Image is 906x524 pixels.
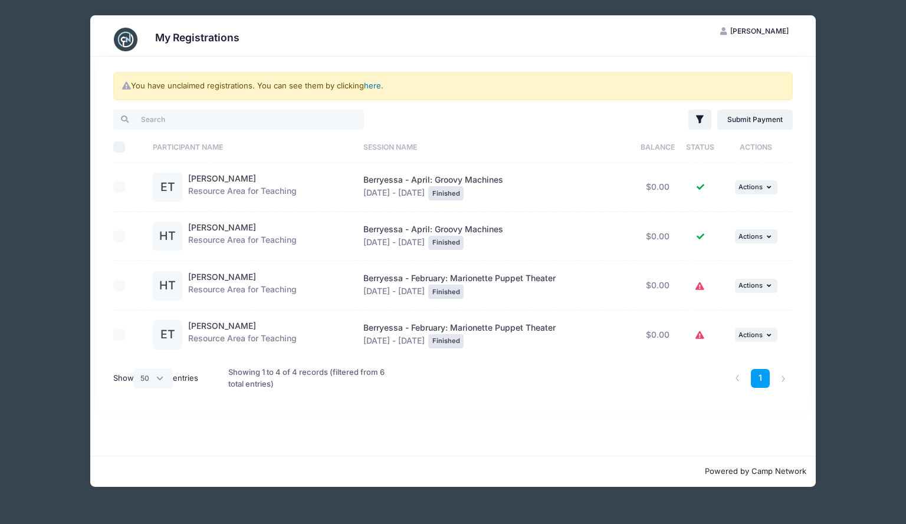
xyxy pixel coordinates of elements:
a: HT [153,281,182,291]
span: [PERSON_NAME] [730,27,789,35]
div: Resource Area for Teaching [188,222,297,251]
th: Participant Name: activate to sort column ascending [147,131,358,163]
input: Search [113,110,364,130]
td: $0.00 [633,311,681,360]
a: [PERSON_NAME] [188,173,256,183]
div: [DATE] - [DATE] [363,272,628,299]
img: CampNetwork [114,28,137,51]
th: Status: activate to sort column ascending [681,131,720,163]
label: Show entries [113,368,198,388]
button: Actions [735,229,777,243]
span: Berryessa - February: Marionette Puppet Theater [363,273,556,283]
div: You have unclaimed registrations. You can see them by clicking . [113,72,793,100]
div: HT [153,271,182,301]
div: ET [153,320,182,350]
a: 1 [751,369,770,388]
p: Powered by Camp Network [100,466,806,477]
th: Select All [113,131,147,163]
span: Berryessa - April: Groovy Machines [363,224,503,234]
a: Submit Payment [717,110,793,130]
th: Actions: activate to sort column ascending [720,131,793,163]
div: Showing 1 to 4 of 4 records (filtered from 6 total entries) [228,359,389,397]
select: Showentries [134,368,173,388]
button: [PERSON_NAME] [710,21,799,41]
div: Finished [428,334,464,348]
th: Balance: activate to sort column ascending [633,131,681,163]
td: $0.00 [633,212,681,262]
a: ET [153,330,182,340]
div: HT [153,222,182,251]
span: Actions [738,331,763,339]
a: [PERSON_NAME] [188,321,256,331]
button: Actions [735,328,777,342]
a: [PERSON_NAME] [188,222,256,232]
div: Resource Area for Teaching [188,271,297,301]
button: Actions [735,279,777,293]
span: Actions [738,183,763,191]
div: [DATE] - [DATE] [363,174,628,200]
a: [PERSON_NAME] [188,272,256,282]
div: [DATE] - [DATE] [363,223,628,250]
span: Actions [738,232,763,240]
span: Berryessa - February: Marionette Puppet Theater [363,322,556,332]
div: Finished [428,236,464,250]
th: Session Name: activate to sort column ascending [357,131,633,163]
a: ET [153,183,182,193]
div: Resource Area for Teaching [188,173,297,202]
span: Berryessa - April: Groovy Machines [363,174,503,184]
a: here [364,81,381,90]
td: $0.00 [633,261,681,311]
h3: My Registrations [155,31,239,44]
div: [DATE] - [DATE] [363,322,628,348]
div: Finished [428,285,464,299]
div: Finished [428,186,464,200]
div: ET [153,173,182,202]
td: $0.00 [633,163,681,212]
a: HT [153,232,182,242]
span: Actions [738,281,763,289]
div: Resource Area for Teaching [188,320,297,350]
button: Actions [735,180,777,195]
